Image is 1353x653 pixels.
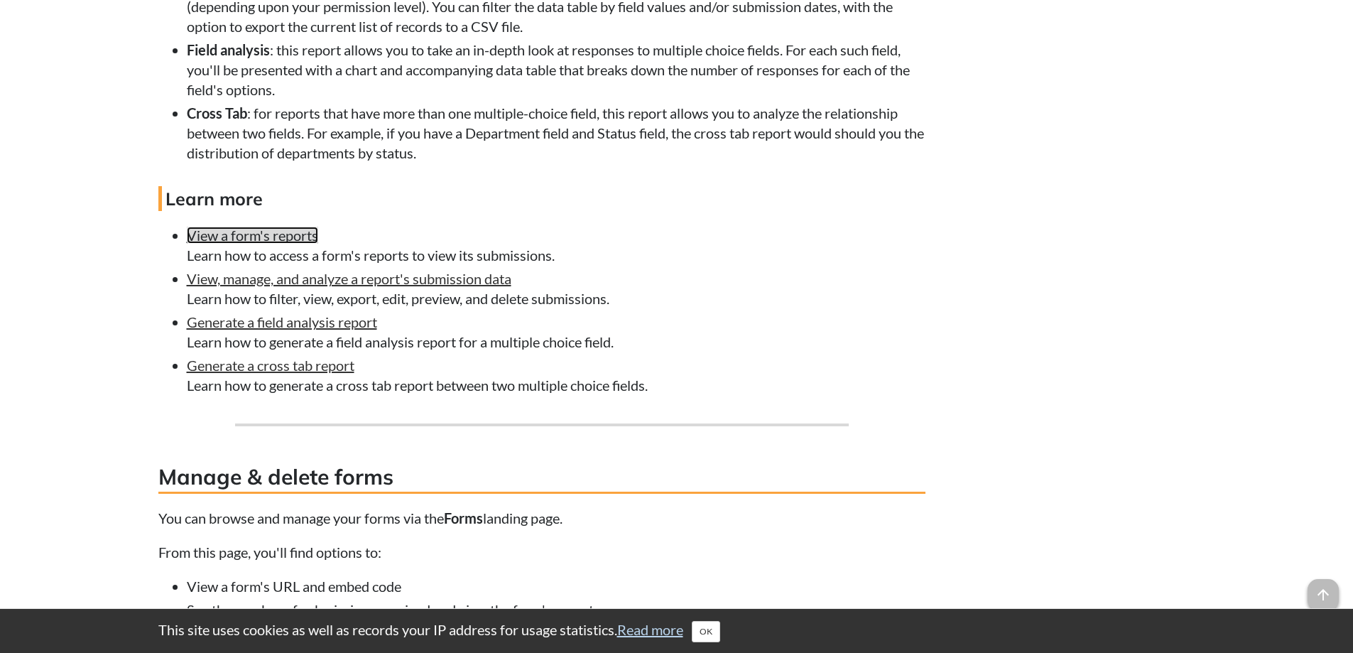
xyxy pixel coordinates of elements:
[144,620,1210,642] div: This site uses cookies as well as records your IP address for usage statistics.
[187,103,925,163] li: : for reports that have more than one multiple-choice field, this report allows you to analyze th...
[158,462,925,494] h3: Manage & delete forms
[187,40,925,99] li: : this report allows you to take an in-depth look at responses to multiple choice fields. For eac...
[1308,581,1339,598] a: arrow_upward
[158,508,925,528] p: You can browse and manage your forms via the landing page.
[187,357,354,374] a: Generate a cross tab report
[158,542,925,562] p: From this page, you'll find options to:
[187,104,247,122] strong: Cross Tab
[158,186,925,211] h4: Learn more
[444,509,483,527] strong: Forms
[1308,579,1339,610] span: arrow_upward
[692,621,720,642] button: Close
[187,600,925,620] li: See the number of submissions received and view the form's reports
[187,576,925,596] li: View a form's URL and embed code
[187,225,925,265] li: Learn how to access a form's reports to view its submissions.
[617,621,683,638] a: Read more
[187,269,925,308] li: Learn how to filter, view, export, edit, preview, and delete submissions.
[187,270,511,287] a: View, manage, and analyze a report's submission data
[187,313,377,330] a: Generate a field analysis report
[187,227,318,244] a: View a form's reports
[187,355,925,395] li: Learn how to generate a cross tab report between two multiple choice fields.
[187,312,925,352] li: Learn how to generate a field analysis report for a multiple choice field.
[187,41,270,58] strong: Field analysis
